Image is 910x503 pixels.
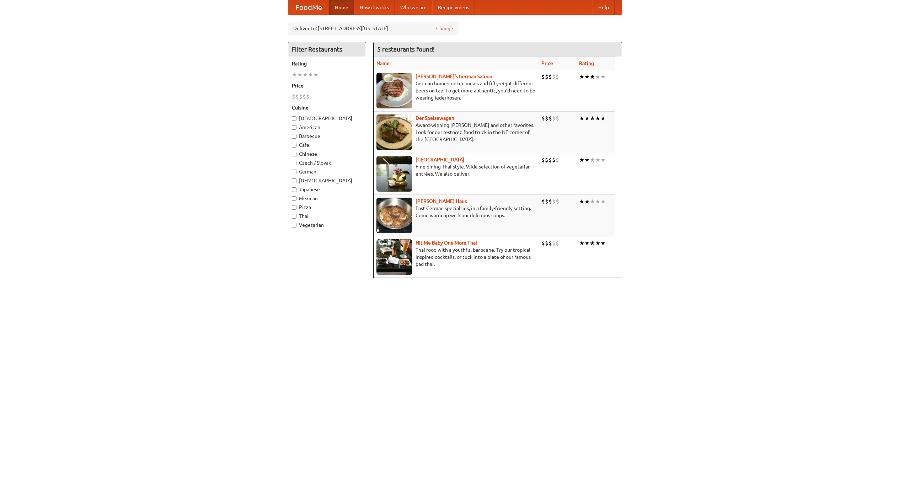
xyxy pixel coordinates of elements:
li: ★ [595,114,600,122]
li: $ [548,239,552,247]
img: esthers.jpg [376,73,412,108]
li: $ [548,114,552,122]
a: Help [593,0,615,15]
label: Mexican [292,195,362,202]
h5: Rating [292,60,362,67]
li: $ [548,198,552,205]
label: Cafe [292,141,362,149]
label: Japanese [292,186,362,193]
a: How it works [354,0,395,15]
li: $ [541,156,545,164]
a: Der Speisewagen [416,115,454,121]
a: [PERSON_NAME] Haus [416,198,467,204]
li: $ [541,114,545,122]
label: Thai [292,213,362,220]
input: German [292,170,296,174]
li: ★ [595,156,600,164]
li: $ [541,239,545,247]
li: ★ [584,198,590,205]
img: kohlhaus.jpg [376,198,412,233]
a: Name [376,60,390,66]
li: $ [303,93,306,101]
input: Czech / Slovak [292,161,296,165]
li: ★ [600,239,606,247]
input: Japanese [292,187,296,192]
input: Mexican [292,196,296,201]
p: Thai food with a youthful bar scene. Try our tropical inspired cocktails, or tuck into a plate of... [376,246,536,268]
label: German [292,168,362,175]
label: Chinese [292,150,362,157]
li: $ [545,73,548,81]
input: Thai [292,214,296,219]
li: $ [541,198,545,205]
label: American [292,124,362,131]
li: $ [556,198,559,205]
p: German home-cooked meals and fifty-eight different beers on tap. To get more authentic, you'd nee... [376,80,536,101]
a: FoodMe [288,0,329,15]
li: ★ [595,73,600,81]
p: East German specialties, in a family-friendly setting. Come warm up with our delicious soups. [376,205,536,219]
li: ★ [600,156,606,164]
li: $ [545,198,548,205]
img: speisewagen.jpg [376,114,412,150]
label: Pizza [292,204,362,211]
h5: Price [292,82,362,89]
div: Deliver to: [STREET_ADDRESS][US_STATE] [288,22,459,35]
h4: Filter Restaurants [288,42,366,57]
input: Barbecue [292,134,296,139]
li: $ [552,198,556,205]
li: ★ [595,239,600,247]
li: ★ [308,71,313,79]
li: $ [541,73,545,81]
input: Vegetarian [292,223,296,228]
li: ★ [584,239,590,247]
li: $ [545,239,548,247]
a: [PERSON_NAME]'s German Saloon [416,74,492,79]
li: $ [545,114,548,122]
li: ★ [590,73,595,81]
h5: Cuisine [292,104,362,111]
input: Pizza [292,205,296,210]
input: [DEMOGRAPHIC_DATA] [292,178,296,183]
a: Home [329,0,354,15]
li: ★ [600,114,606,122]
a: Recipe videos [432,0,475,15]
li: ★ [579,114,584,122]
li: ★ [590,114,595,122]
li: $ [545,156,548,164]
p: Fine dining Thai-style. Wide selection of vegetarian entrées. We also deliver. [376,163,536,177]
input: [DEMOGRAPHIC_DATA] [292,116,296,121]
li: ★ [303,71,308,79]
li: ★ [579,198,584,205]
input: Cafe [292,143,296,148]
li: ★ [600,198,606,205]
li: $ [548,156,552,164]
li: $ [552,114,556,122]
img: babythai.jpg [376,239,412,275]
li: $ [299,93,303,101]
li: ★ [292,71,297,79]
li: ★ [579,156,584,164]
li: ★ [584,114,590,122]
li: ★ [584,73,590,81]
a: Change [436,25,453,32]
p: Award-winning [PERSON_NAME] and other favorites. Look for our restored food truck in the NE corne... [376,122,536,143]
li: ★ [590,156,595,164]
label: [DEMOGRAPHIC_DATA] [292,115,362,122]
li: ★ [590,198,595,205]
li: $ [292,93,295,101]
a: Who we are [395,0,432,15]
label: Barbecue [292,133,362,140]
li: $ [552,73,556,81]
label: Vegetarian [292,221,362,229]
label: [DEMOGRAPHIC_DATA] [292,177,362,184]
a: [GEOGRAPHIC_DATA] [416,157,464,162]
li: ★ [595,198,600,205]
li: $ [552,239,556,247]
input: Chinese [292,152,296,156]
li: $ [556,239,559,247]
